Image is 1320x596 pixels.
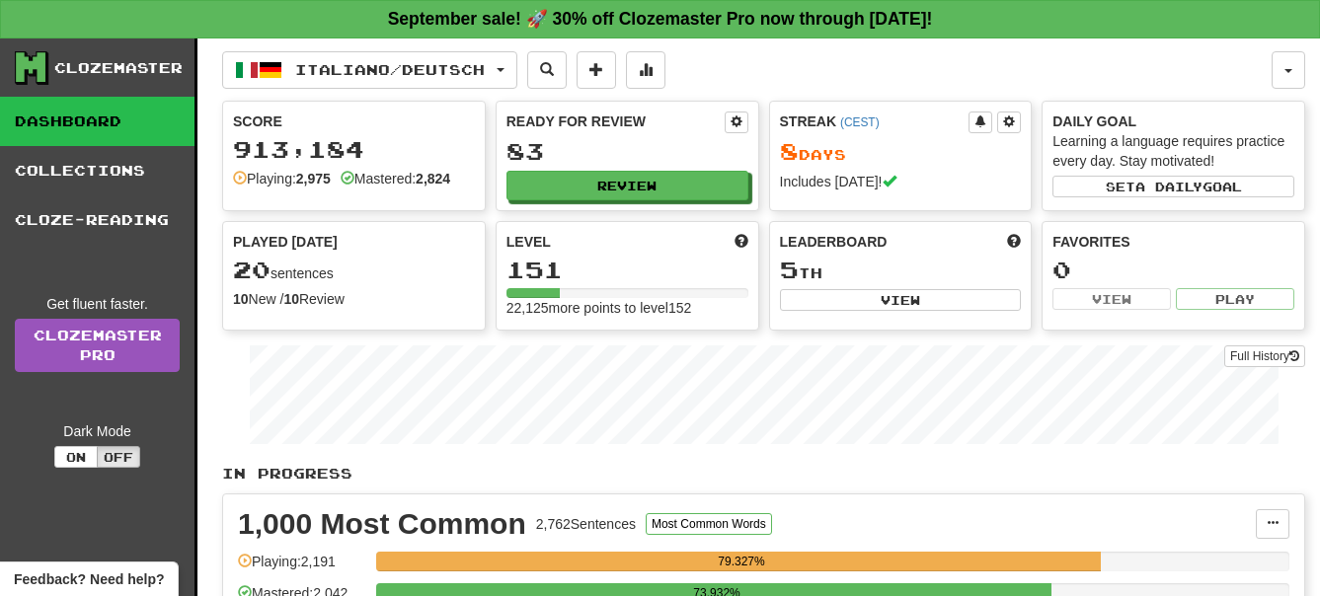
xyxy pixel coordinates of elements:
div: New / Review [233,289,475,309]
div: Mastered: [341,169,450,188]
div: Includes [DATE]! [780,172,1022,191]
div: 151 [506,258,748,282]
strong: 10 [233,291,249,307]
span: 8 [780,137,799,165]
button: View [1052,288,1171,310]
div: Learning a language requires practice every day. Stay motivated! [1052,131,1294,171]
div: Dark Mode [15,421,180,441]
button: View [780,289,1022,311]
div: 79.327% [382,552,1101,571]
strong: 10 [283,291,299,307]
div: Playing: [233,169,331,188]
span: Open feedback widget [14,569,164,589]
div: 22,125 more points to level 152 [506,298,748,318]
span: Level [506,232,551,252]
span: a daily [1135,180,1203,193]
a: ClozemasterPro [15,319,180,372]
strong: 2,824 [416,171,450,186]
div: 1,000 Most Common [238,509,526,539]
button: Off [97,446,140,468]
a: (CEST) [840,115,880,129]
button: Full History [1224,345,1305,367]
span: Score more points to level up [735,232,748,252]
p: In Progress [222,464,1305,484]
span: Played [DATE] [233,232,338,252]
strong: September sale! 🚀 30% off Clozemaster Pro now through [DATE]! [388,9,933,29]
div: 0 [1052,258,1294,282]
button: Seta dailygoal [1052,176,1294,197]
div: Daily Goal [1052,112,1294,131]
span: 20 [233,256,271,283]
span: This week in points, UTC [1007,232,1021,252]
div: Playing: 2,191 [238,552,366,584]
div: 913,184 [233,137,475,162]
button: Play [1176,288,1294,310]
button: Most Common Words [646,513,772,535]
button: Search sentences [527,51,567,89]
button: Review [506,171,748,200]
div: Score [233,112,475,131]
button: On [54,446,98,468]
span: Italiano / Deutsch [295,61,485,78]
div: sentences [233,258,475,283]
button: More stats [626,51,665,89]
strong: 2,975 [296,171,331,186]
div: 2,762 Sentences [536,514,636,534]
div: th [780,258,1022,283]
div: Streak [780,112,970,131]
div: Clozemaster [54,58,183,78]
div: Day s [780,139,1022,165]
div: Get fluent faster. [15,294,180,314]
div: 83 [506,139,748,164]
span: 5 [780,256,799,283]
div: Favorites [1052,232,1294,252]
span: Leaderboard [780,232,888,252]
div: Ready for Review [506,112,725,131]
button: Italiano/Deutsch [222,51,517,89]
button: Add sentence to collection [577,51,616,89]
